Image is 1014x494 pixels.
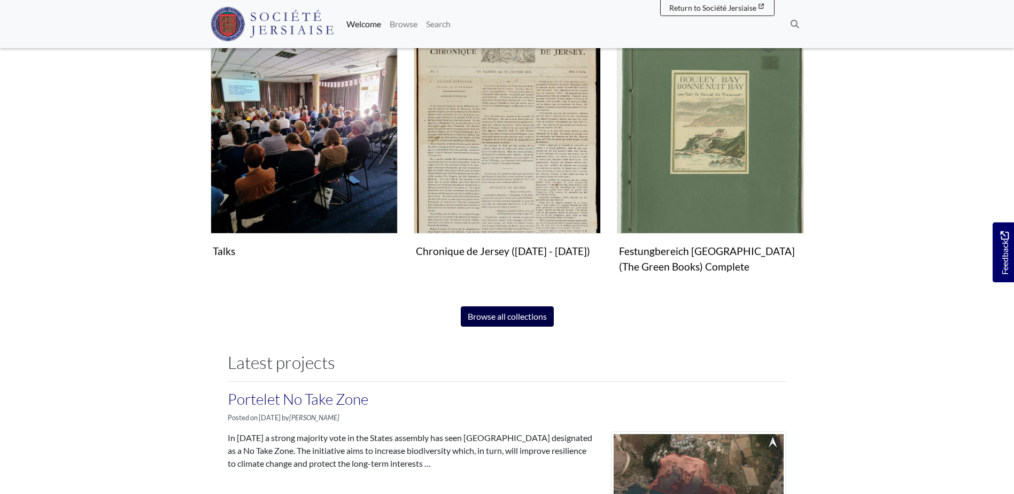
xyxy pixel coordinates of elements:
[998,231,1011,274] span: Feedback
[609,47,812,294] div: Subcollection
[211,7,334,41] img: Société Jersiaise
[211,22,804,306] section: Subcollections
[211,4,334,44] a: Société Jersiaise logo
[669,3,756,12] span: Return to Société Jersiaise
[406,47,609,294] div: Subcollection
[617,47,804,234] img: Festungbereich Jersey (The Green Books) Complete
[203,47,406,294] div: Subcollection
[617,47,804,277] a: Festungbereich Jersey (The Green Books) CompleteFestungbereich [GEOGRAPHIC_DATA] (The Green Books...
[414,47,601,262] a: Chronique de Jersey (1814 - 1959)Chronique de Jersey ([DATE] - [DATE])
[228,352,787,373] h2: Latest projects
[342,13,385,35] a: Welcome
[211,47,398,234] img: Talks
[993,222,1014,282] a: Would you like to provide feedback?
[228,413,787,423] p: Posted on [DATE] by
[385,13,422,35] a: Browse
[211,47,398,262] a: TalksTalks
[289,413,339,422] em: [PERSON_NAME]
[461,306,554,327] a: Browse all collections
[228,431,595,470] p: In [DATE] a strong majority vote in the States assembly has seen [GEOGRAPHIC_DATA] designated as ...
[422,13,455,35] a: Search
[228,390,368,408] a: Portelet No Take Zone
[414,47,601,234] img: Chronique de Jersey (1814 - 1959)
